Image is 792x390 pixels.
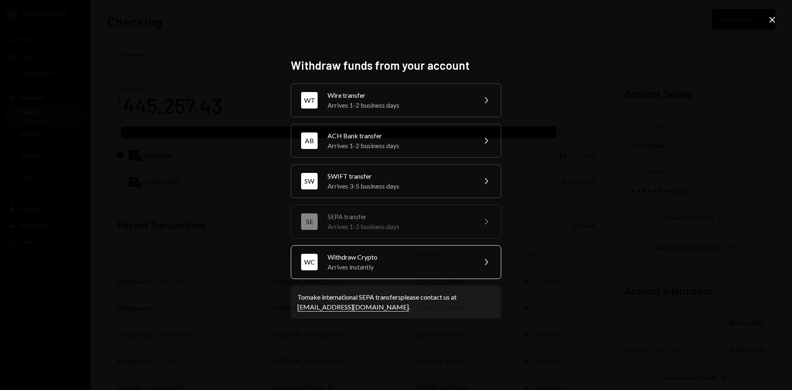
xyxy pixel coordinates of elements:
[328,181,471,191] div: Arrives 3-5 business days
[328,131,471,141] div: ACH Bank transfer
[328,100,471,110] div: Arrives 1-2 business days
[328,212,471,222] div: SEPA transfer
[301,92,318,109] div: WT
[328,90,471,100] div: Wire transfer
[291,83,501,117] button: WTWire transferArrives 1-2 business days
[328,262,471,272] div: Arrives instantly
[291,164,501,198] button: SWSWIFT transferArrives 3-5 business days
[291,57,501,73] h2: Withdraw funds from your account
[328,222,471,232] div: Arrives 1-2 business days
[291,124,501,158] button: ABACH Bank transferArrives 1-2 business days
[301,132,318,149] div: AB
[297,292,495,312] div: To make international SEPA transfers please contact us at .
[301,173,318,189] div: SW
[328,171,471,181] div: SWIFT transfer
[291,205,501,239] button: SESEPA transferArrives 1-2 business days
[291,245,501,279] button: WCWithdraw CryptoArrives instantly
[297,303,409,312] a: [EMAIL_ADDRESS][DOMAIN_NAME]
[328,252,471,262] div: Withdraw Crypto
[328,141,471,151] div: Arrives 1-2 business days
[301,254,318,270] div: WC
[301,213,318,230] div: SE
